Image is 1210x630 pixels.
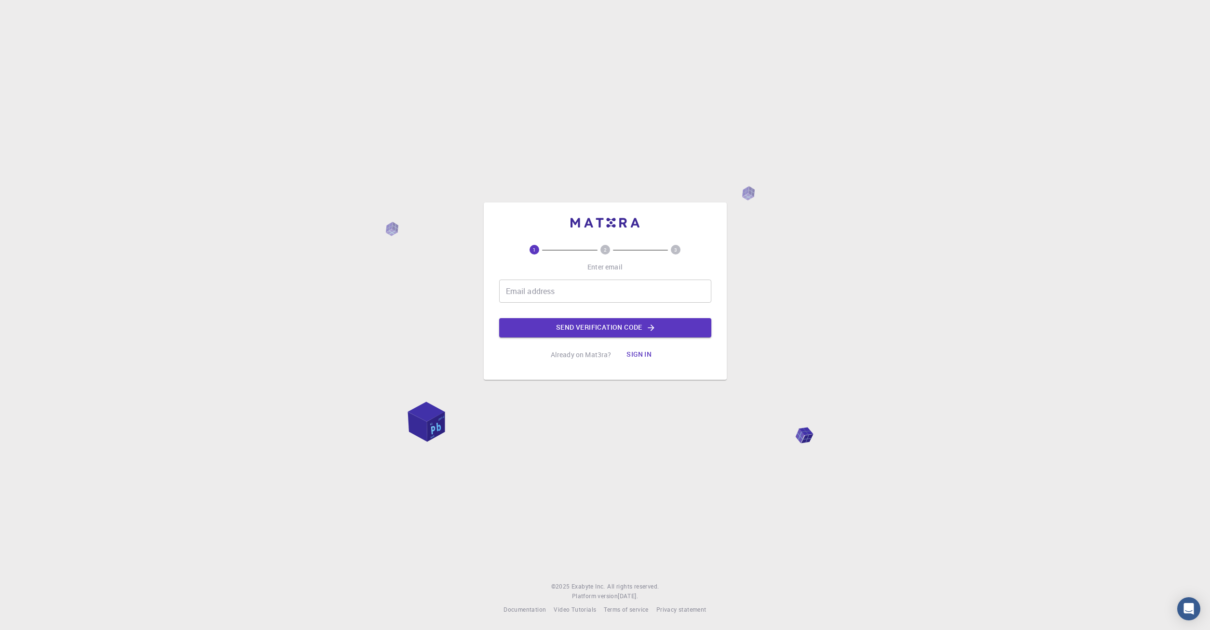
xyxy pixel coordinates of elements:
text: 1 [533,246,536,253]
div: Open Intercom Messenger [1177,597,1200,620]
span: [DATE] . [618,592,638,600]
span: Video Tutorials [554,605,596,613]
span: Terms of service [604,605,648,613]
span: Privacy statement [656,605,707,613]
p: Already on Mat3ra? [551,350,612,360]
a: [DATE]. [618,591,638,601]
a: Documentation [503,605,546,615]
span: © 2025 [551,582,571,591]
text: 2 [604,246,607,253]
a: Privacy statement [656,605,707,615]
span: Exabyte Inc. [571,582,605,590]
p: Enter email [587,262,623,272]
button: Sign in [619,345,659,364]
a: Terms of service [604,605,648,615]
text: 3 [674,246,677,253]
span: Documentation [503,605,546,613]
button: Send verification code [499,318,711,337]
a: Video Tutorials [554,605,596,615]
span: All rights reserved. [607,582,659,591]
span: Platform version [572,591,618,601]
a: Exabyte Inc. [571,582,605,591]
